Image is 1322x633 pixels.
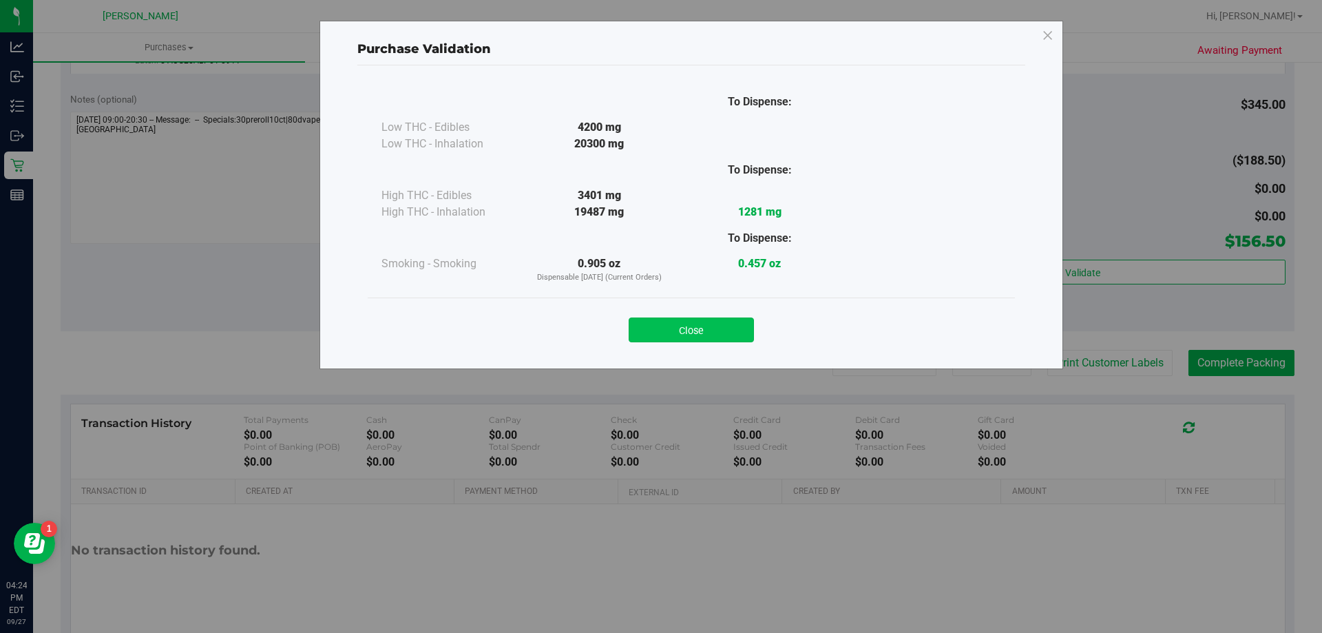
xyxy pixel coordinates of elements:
[519,119,680,136] div: 4200 mg
[680,94,840,110] div: To Dispense:
[680,162,840,178] div: To Dispense:
[357,41,491,56] span: Purchase Validation
[519,256,680,284] div: 0.905 oz
[381,136,519,152] div: Low THC - Inhalation
[738,205,781,218] strong: 1281 mg
[381,187,519,204] div: High THC - Edibles
[629,318,754,342] button: Close
[381,204,519,220] div: High THC - Inhalation
[519,204,680,220] div: 19487 mg
[14,523,55,564] iframe: Resource center
[519,136,680,152] div: 20300 mg
[381,256,519,272] div: Smoking - Smoking
[680,230,840,247] div: To Dispense:
[381,119,519,136] div: Low THC - Edibles
[519,272,680,284] p: Dispensable [DATE] (Current Orders)
[519,187,680,204] div: 3401 mg
[738,257,781,270] strong: 0.457 oz
[41,521,57,537] iframe: Resource center unread badge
